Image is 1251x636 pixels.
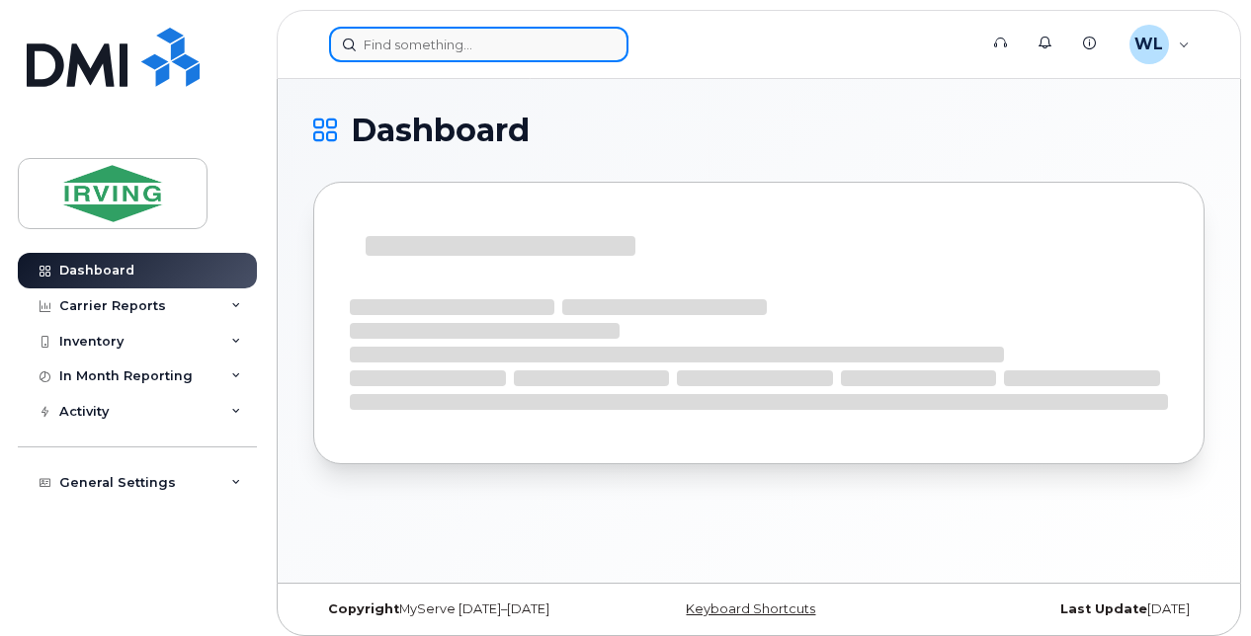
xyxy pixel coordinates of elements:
a: Keyboard Shortcuts [686,601,815,616]
span: Dashboard [351,116,530,145]
strong: Copyright [328,601,399,616]
div: [DATE] [907,601,1205,617]
div: MyServe [DATE]–[DATE] [313,601,611,617]
strong: Last Update [1060,601,1147,616]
